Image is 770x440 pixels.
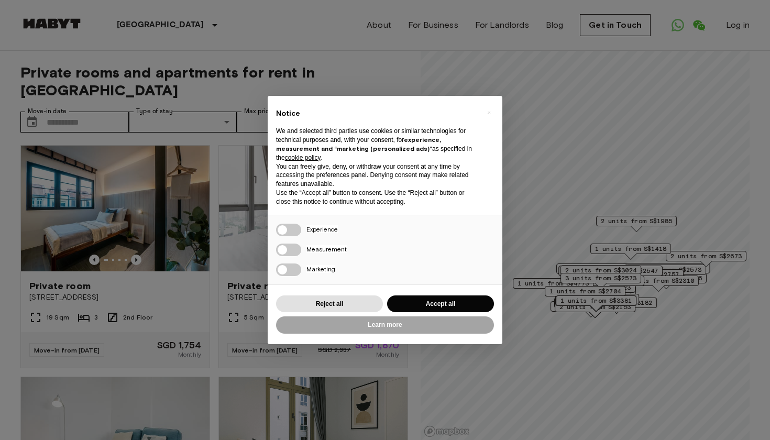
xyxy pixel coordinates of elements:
[306,245,347,253] span: Measurement
[276,162,477,189] p: You can freely give, deny, or withdraw your consent at any time by accessing the preferences pane...
[306,225,338,233] span: Experience
[387,295,494,313] button: Accept all
[276,295,383,313] button: Reject all
[487,106,491,119] span: ×
[276,316,494,334] button: Learn more
[276,127,477,162] p: We and selected third parties use cookies or similar technologies for technical purposes and, wit...
[276,108,477,119] h2: Notice
[306,265,335,273] span: Marketing
[276,136,441,152] strong: experience, measurement and “marketing (personalized ads)”
[276,189,477,206] p: Use the “Accept all” button to consent. Use the “Reject all” button or close this notice to conti...
[480,104,497,121] button: Close this notice
[285,154,321,161] a: cookie policy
